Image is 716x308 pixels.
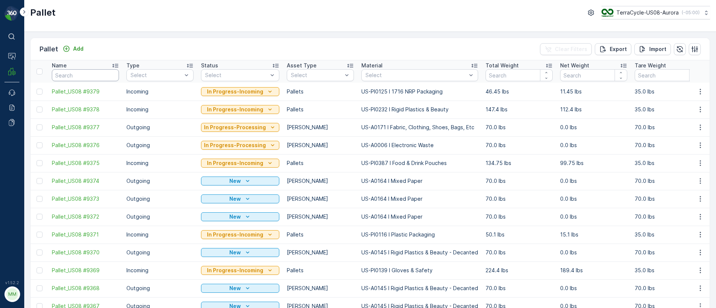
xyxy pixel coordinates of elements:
p: 112.4 lbs [560,106,627,113]
button: TerraCycle-US08-Aurora(-05:00) [602,6,710,19]
button: Clear Filters [540,43,592,55]
p: Pallet [30,7,56,19]
p: US-A0164 I Mixed Paper [361,195,478,203]
p: Material [361,62,383,69]
p: 70.0 lbs [635,177,702,185]
div: Toggle Row Selected [37,232,43,238]
a: Pallet_US08 #9378 [52,106,119,113]
p: 46.45 lbs [486,88,553,95]
div: Toggle Row Selected [37,142,43,148]
p: 0.0 lbs [560,213,627,220]
p: [PERSON_NAME] [287,285,354,292]
button: In Progress-Incoming [201,159,279,168]
p: 70.0 lbs [486,213,553,220]
p: Select [291,72,342,79]
p: Add [73,45,84,53]
p: TerraCycle-US08-Aurora [616,9,679,16]
p: Pallets [287,88,354,95]
p: [PERSON_NAME] [287,124,354,131]
p: Incoming [126,88,194,95]
div: Toggle Row Selected [37,267,43,273]
p: 70.0 lbs [486,249,553,256]
p: US-PI0387 I Food & Drink Pouches [361,159,478,167]
p: Pallets [287,231,354,238]
button: Export [595,43,631,55]
button: Import [634,43,671,55]
p: Asset Type [287,62,317,69]
p: 70.0 lbs [635,285,702,292]
p: US-A0006 I Electronic Waste [361,142,478,149]
p: Pallets [287,159,354,167]
p: [PERSON_NAME] [287,177,354,185]
p: Outgoing [126,195,194,203]
p: Pallets [287,267,354,274]
p: 70.0 lbs [486,142,553,149]
button: In Progress-Incoming [201,87,279,96]
p: US-A0145 I Rigid Plastics & Beauty - Decanted [361,285,478,292]
button: In Progress-Processing [201,141,279,150]
p: New [229,249,241,256]
p: [PERSON_NAME] [287,213,354,220]
a: Pallet_US08 #9370 [52,249,119,256]
p: 35.0 lbs [635,88,702,95]
a: Pallet_US08 #9377 [52,124,119,131]
p: US-PI0125 I 1716 NRP Packaging [361,88,478,95]
a: Pallet_US08 #9371 [52,231,119,238]
p: US-A0164 I Mixed Paper [361,177,478,185]
a: Pallet_US08 #9368 [52,285,119,292]
p: [PERSON_NAME] [287,195,354,203]
p: 35.0 lbs [635,106,702,113]
p: 189.4 lbs [560,267,627,274]
p: US-PI0116 I Plastic Packaging [361,231,478,238]
p: Outgoing [126,249,194,256]
p: Select [131,72,182,79]
p: 15.1 lbs [560,231,627,238]
span: Pallet_US08 #9375 [52,159,119,167]
button: In Progress-Incoming [201,105,279,114]
p: Outgoing [126,142,194,149]
p: 134.75 lbs [486,159,553,167]
a: Pallet_US08 #9374 [52,177,119,185]
p: Incoming [126,231,194,238]
div: Toggle Row Selected [37,160,43,166]
button: New [201,194,279,203]
p: 70.0 lbs [635,249,702,256]
div: Toggle Row Selected [37,178,43,184]
button: New [201,248,279,257]
p: 35.0 lbs [635,231,702,238]
div: Toggle Row Selected [37,214,43,220]
p: [PERSON_NAME] [287,249,354,256]
p: 0.0 lbs [560,142,627,149]
p: New [229,177,241,185]
p: 70.0 lbs [635,124,702,131]
p: New [229,195,241,203]
p: 0.0 lbs [560,285,627,292]
input: Search [486,69,553,81]
button: Add [60,44,87,53]
img: logo [4,6,19,21]
p: New [229,213,241,220]
p: 35.0 lbs [635,159,702,167]
p: Select [365,72,467,79]
p: Name [52,62,67,69]
p: Total Weight [486,62,519,69]
p: In Progress-Incoming [207,231,263,238]
input: Search [52,69,119,81]
input: Search [635,69,702,81]
p: 0.0 lbs [560,195,627,203]
button: New [201,212,279,221]
p: 35.0 lbs [635,267,702,274]
p: 70.0 lbs [486,195,553,203]
p: Outgoing [126,177,194,185]
p: Outgoing [126,213,194,220]
p: In Progress-Incoming [207,106,263,113]
a: Pallet_US08 #9373 [52,195,119,203]
button: New [201,284,279,293]
a: Pallet_US08 #9379 [52,88,119,95]
p: US-A0164 I Mixed Paper [361,213,478,220]
p: 0.0 lbs [560,124,627,131]
p: US-PI0232 I Rigid Plastics & Beauty [361,106,478,113]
